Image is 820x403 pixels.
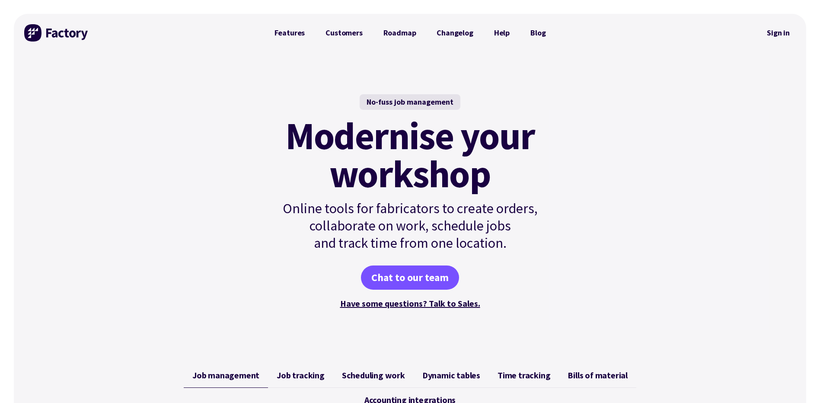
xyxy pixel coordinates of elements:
span: Dynamic tables [422,370,480,381]
a: Features [264,24,316,42]
a: Customers [315,24,373,42]
span: Job management [192,370,259,381]
a: Blog [520,24,556,42]
a: Roadmap [373,24,427,42]
span: Job tracking [277,370,325,381]
span: Scheduling work [342,370,405,381]
a: Sign in [761,23,796,43]
nav: Primary Navigation [264,24,556,42]
mark: Modernise your workshop [285,117,535,193]
span: Time tracking [498,370,550,381]
a: Changelog [426,24,483,42]
nav: Secondary Navigation [761,23,796,43]
div: No-fuss job management [360,94,460,110]
img: Factory [24,24,89,42]
a: Have some questions? Talk to Sales. [340,298,480,309]
span: Bills of material [568,370,628,381]
a: Help [484,24,520,42]
a: Chat to our team [361,265,459,290]
p: Online tools for fabricators to create orders, collaborate on work, schedule jobs and track time ... [264,200,556,252]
